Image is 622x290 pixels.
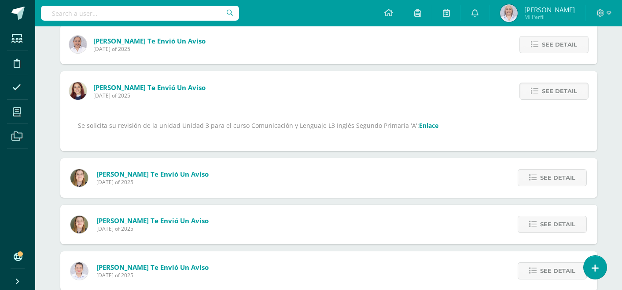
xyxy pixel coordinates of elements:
[540,263,575,279] span: See detail
[96,272,209,279] span: [DATE] of 2025
[93,36,206,45] span: [PERSON_NAME] te envió un aviso
[542,83,577,99] span: See detail
[540,216,575,232] span: See detail
[93,83,206,92] span: [PERSON_NAME] te envió un aviso
[70,262,88,280] img: 568df49f42e022d6a77d565cba2cca1c.png
[542,36,577,53] span: See detail
[96,216,209,225] span: [PERSON_NAME] te envió un aviso
[419,121,438,130] a: Enlace
[96,178,209,186] span: [DATE] of 2025
[96,263,209,272] span: [PERSON_NAME] te envió un aviso
[70,216,88,233] img: 8d4411372ba76b6fde30d429beabe48a.png
[96,170,209,178] span: [PERSON_NAME] te envió un aviso
[500,4,518,22] img: 97acd9fb5958ae2d2af5ec0280c1aec2.png
[524,5,575,14] span: [PERSON_NAME]
[69,82,87,100] img: 1a4897bc9052f754431fb5d90556e44b.png
[524,13,575,21] span: Mi Perfil
[41,6,239,21] input: Search a user…
[93,92,206,99] span: [DATE] of 2025
[540,170,575,186] span: See detail
[93,45,206,53] span: [DATE] of 2025
[70,169,88,187] img: 8d4411372ba76b6fde30d429beabe48a.png
[78,120,580,142] div: Se solicita su revisión de la unidad Unidad 3 para el curso Comunicación y Lenguaje L3 Inglés Seg...
[69,36,87,53] img: 04fbc0eeb5f5f8cf55eb7ff53337e28b.png
[96,225,209,232] span: [DATE] of 2025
